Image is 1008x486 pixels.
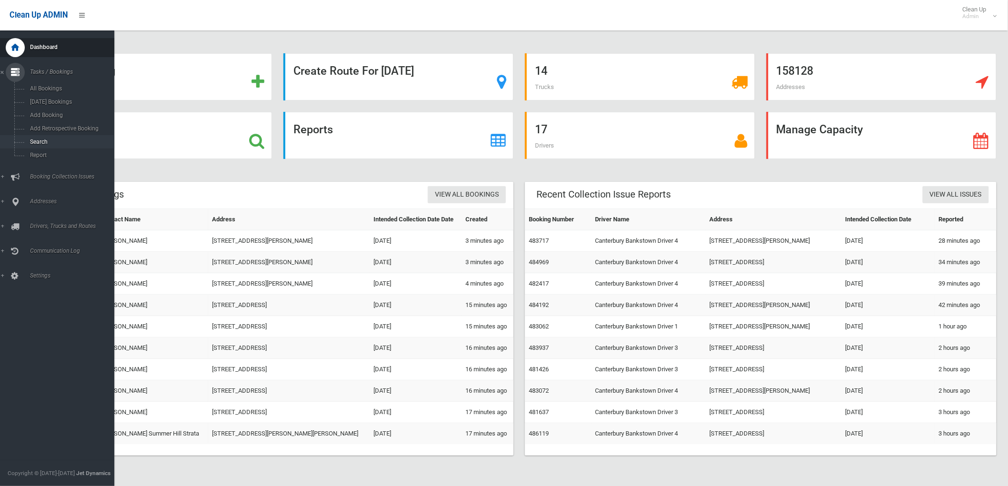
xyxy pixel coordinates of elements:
[42,112,272,159] a: Search
[592,402,706,423] td: Canterbury Bankstown Driver 3
[27,198,122,205] span: Addresses
[529,344,549,351] a: 483937
[98,209,208,230] th: Contact Name
[208,380,370,402] td: [STREET_ADDRESS]
[370,230,462,252] td: [DATE]
[776,83,806,90] span: Addresses
[27,112,114,119] span: Add Booking
[27,99,114,105] span: [DATE] Bookings
[535,142,554,149] span: Drivers
[27,248,122,254] span: Communication Log
[592,209,706,230] th: Driver Name
[208,295,370,316] td: [STREET_ADDRESS]
[98,252,208,273] td: [PERSON_NAME]
[525,53,755,100] a: 14 Trucks
[766,53,997,100] a: 158128 Addresses
[592,423,706,445] td: Canterbury Bankstown Driver 4
[42,53,272,100] a: Add Booking
[208,209,370,230] th: Address
[842,230,935,252] td: [DATE]
[935,230,997,252] td: 28 minutes ago
[706,337,842,359] td: [STREET_ADDRESS]
[525,185,682,204] header: Recent Collection Issue Reports
[462,295,514,316] td: 15 minutes ago
[935,209,997,230] th: Reported
[370,337,462,359] td: [DATE]
[462,209,514,230] th: Created
[963,13,987,20] small: Admin
[525,209,592,230] th: Booking Number
[842,273,935,295] td: [DATE]
[529,323,549,330] a: 483062
[370,359,462,380] td: [DATE]
[706,359,842,380] td: [STREET_ADDRESS]
[529,366,549,373] a: 481426
[935,402,997,423] td: 3 hours ago
[462,252,514,273] td: 3 minutes ago
[842,295,935,316] td: [DATE]
[935,359,997,380] td: 2 hours ago
[706,230,842,252] td: [STREET_ADDRESS][PERSON_NAME]
[98,337,208,359] td: [PERSON_NAME]
[592,359,706,380] td: Canterbury Bankstown Driver 3
[98,423,208,445] td: [PERSON_NAME] Summer Hill Strata
[529,280,549,287] a: 482417
[208,316,370,337] td: [STREET_ADDRESS]
[462,423,514,445] td: 17 minutes ago
[370,252,462,273] td: [DATE]
[98,359,208,380] td: [PERSON_NAME]
[293,64,414,78] strong: Create Route For [DATE]
[27,125,114,132] span: Add Retrospective Booking
[27,85,114,92] span: All Bookings
[842,316,935,337] td: [DATE]
[462,380,514,402] td: 16 minutes ago
[98,295,208,316] td: [PERSON_NAME]
[27,44,122,50] span: Dashboard
[370,273,462,295] td: [DATE]
[208,230,370,252] td: [STREET_ADDRESS][PERSON_NAME]
[842,402,935,423] td: [DATE]
[370,316,462,337] td: [DATE]
[592,380,706,402] td: Canterbury Bankstown Driver 4
[935,295,997,316] td: 42 minutes ago
[706,209,842,230] th: Address
[283,112,514,159] a: Reports
[592,337,706,359] td: Canterbury Bankstown Driver 3
[27,152,114,159] span: Report
[935,380,997,402] td: 2 hours ago
[529,258,549,266] a: 484969
[27,173,122,180] span: Booking Collection Issues
[27,272,122,279] span: Settings
[935,273,997,295] td: 39 minutes ago
[842,380,935,402] td: [DATE]
[76,470,111,476] strong: Jet Dynamics
[428,186,506,204] a: View All Bookings
[842,423,935,445] td: [DATE]
[842,252,935,273] td: [DATE]
[529,387,549,394] a: 483072
[283,53,514,100] a: Create Route For [DATE]
[8,470,75,476] span: Copyright © [DATE]-[DATE]
[766,112,997,159] a: Manage Capacity
[98,380,208,402] td: [PERSON_NAME]
[27,139,114,145] span: Search
[935,337,997,359] td: 2 hours ago
[27,223,122,229] span: Drivers, Trucks and Routes
[706,252,842,273] td: [STREET_ADDRESS]
[208,402,370,423] td: [STREET_ADDRESS]
[592,295,706,316] td: Canterbury Bankstown Driver 4
[370,209,462,230] th: Intended Collection Date Date
[706,380,842,402] td: [STREET_ADDRESS][PERSON_NAME]
[592,230,706,252] td: Canterbury Bankstown Driver 4
[776,123,863,136] strong: Manage Capacity
[370,402,462,423] td: [DATE]
[208,252,370,273] td: [STREET_ADDRESS][PERSON_NAME]
[706,273,842,295] td: [STREET_ADDRESS]
[529,237,549,244] a: 483717
[529,408,549,416] a: 481637
[208,337,370,359] td: [STREET_ADDRESS]
[462,230,514,252] td: 3 minutes ago
[529,430,549,437] a: 486119
[842,337,935,359] td: [DATE]
[370,380,462,402] td: [DATE]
